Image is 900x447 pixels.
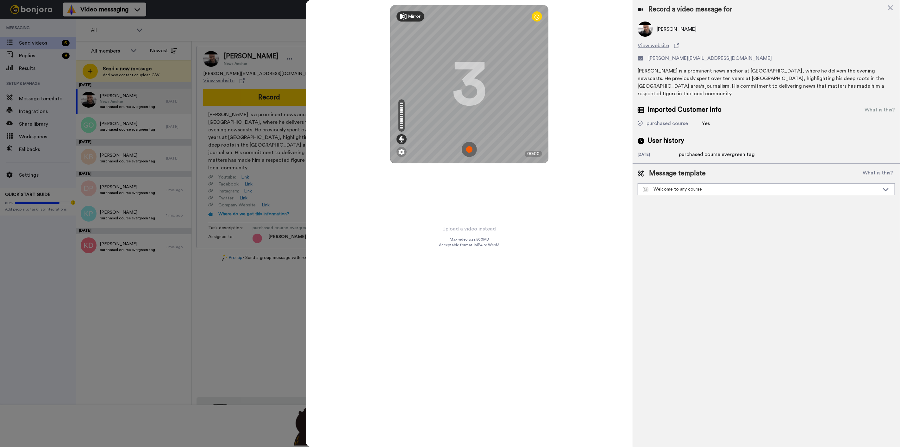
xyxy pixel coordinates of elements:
img: ic_gear.svg [398,149,405,155]
img: Message-temps.svg [643,187,648,192]
span: Message template [649,169,706,178]
div: [PERSON_NAME] is a prominent news anchor at [GEOGRAPHIC_DATA], where he delivers the evening news... [638,67,895,98]
div: Welcome to any course [643,186,879,192]
span: User history [647,136,684,146]
button: What is this? [861,169,895,178]
a: View website [638,42,895,49]
div: [DATE] [638,152,679,158]
div: 3 [452,60,487,108]
span: Yes [702,121,710,126]
span: Imported Customer Info [647,105,722,115]
div: 00:00 [525,151,542,157]
span: Max video size: 500 MB [450,237,489,242]
img: ic_record_start.svg [462,142,477,157]
div: What is this? [865,106,895,114]
span: Acceptable format: MP4 or WebM [439,242,500,248]
span: View website [638,42,669,49]
div: purchased course [647,120,688,127]
div: purchased course evergreen tag [679,151,755,158]
span: [PERSON_NAME][EMAIL_ADDRESS][DOMAIN_NAME] [648,54,772,62]
button: Upload a video instead [441,225,498,233]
